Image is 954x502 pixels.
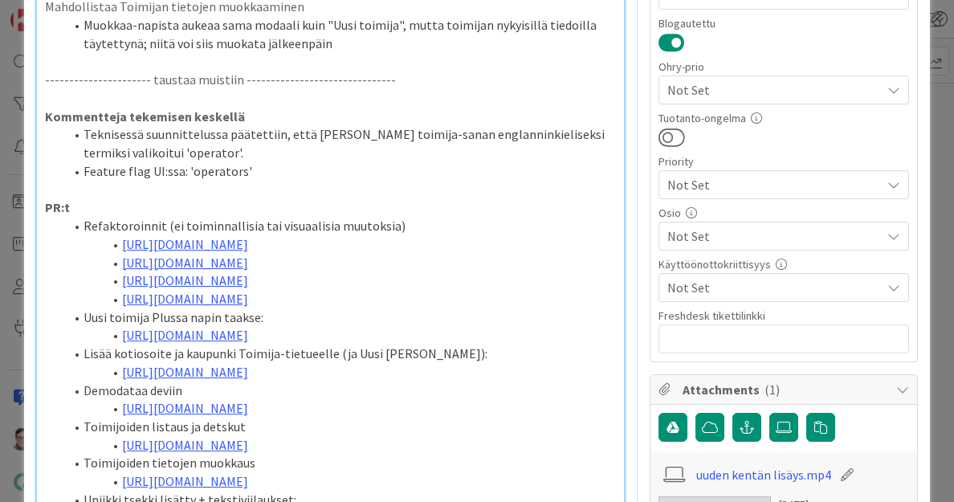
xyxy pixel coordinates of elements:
[64,125,617,161] li: Teknisessä suunnittelussa päätettiin, että [PERSON_NAME] toimija-sanan englanninkieliseksi termik...
[658,112,909,124] div: Tuotanto-ongelma
[122,437,248,453] a: [URL][DOMAIN_NAME]
[764,382,780,398] span: ( 1 )
[667,227,881,246] span: Not Set
[696,465,831,484] a: uuden kentän lisäys.mp4
[683,380,888,399] span: Attachments
[122,327,248,343] a: [URL][DOMAIN_NAME]
[122,272,248,288] a: [URL][DOMAIN_NAME]
[122,364,248,380] a: [URL][DOMAIN_NAME]
[667,79,873,101] span: Not Set
[64,454,617,472] li: Toimijoiden tietojen muokkaus
[122,473,248,489] a: [URL][DOMAIN_NAME]
[45,199,70,215] strong: PR:t
[64,418,617,436] li: Toimijoiden listaus ja detskut
[122,255,248,271] a: [URL][DOMAIN_NAME]
[658,207,909,218] div: Osio
[64,162,617,181] li: Feature flag UI:ssa: 'operators'
[667,278,881,297] span: Not Set
[122,236,248,252] a: [URL][DOMAIN_NAME]
[45,108,245,124] strong: Kommentteja tekemisen keskellä
[122,400,248,416] a: [URL][DOMAIN_NAME]
[122,291,248,307] a: [URL][DOMAIN_NAME]
[45,71,617,89] p: ---------------------- taustaa muistiin -------------------------------
[658,310,909,321] div: Freshdesk tikettilinkki
[667,173,873,196] span: Not Set
[658,156,909,167] div: Priority
[64,308,617,327] li: Uusi toimija Plussa napin taakse:
[658,259,909,270] div: Käyttöönottokriittisyys
[658,18,909,29] div: Blogautettu
[64,382,617,400] li: Demodataa deviin
[64,345,617,363] li: Lisää kotiosoite ja kaupunki Toimija-tietueelle (ja Uusi [PERSON_NAME]):
[64,16,617,52] li: Muokkaa-napista aukeaa sama modaali kuin "Uusi toimija", mutta toimijan nykyisillä tiedoilla täyt...
[64,217,617,235] li: Refaktoroinnit (ei toiminnallisia tai visuaalisia muutoksia)
[658,61,909,72] div: Ohry-prio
